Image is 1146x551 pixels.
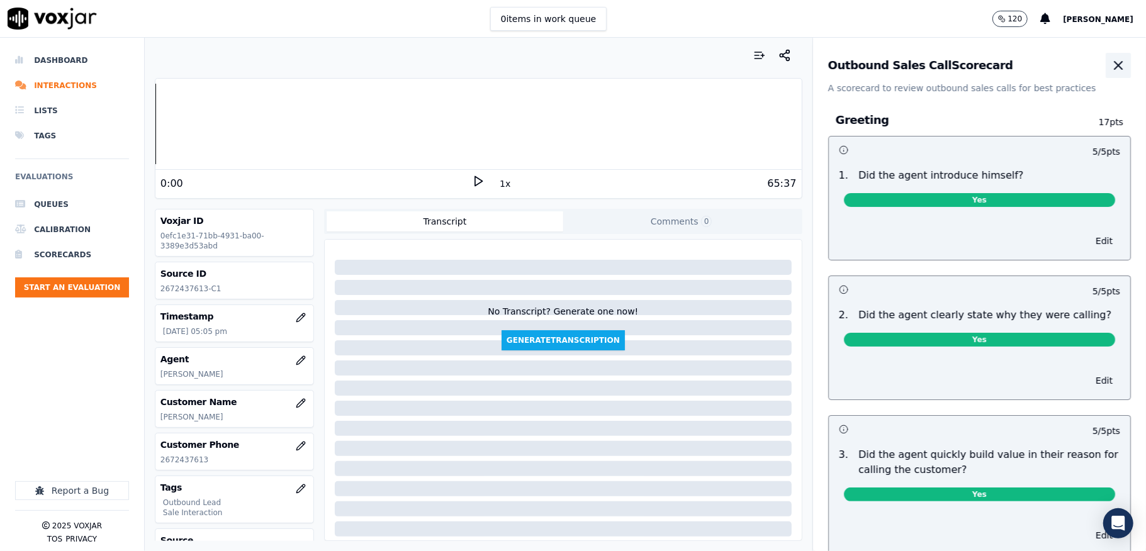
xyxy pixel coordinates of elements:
p: 5 / 5 pts [1093,425,1120,437]
p: 2 . [834,308,853,323]
p: Did the agent clearly state why they were calling? [858,308,1111,323]
div: Open Intercom Messenger [1103,508,1133,538]
p: 2672437613 [160,455,308,465]
h3: Outbound Sales Call Scorecard [828,60,1013,71]
h3: Agent [160,353,308,365]
span: Yes [844,487,1115,501]
h3: Source ID [160,267,308,280]
h3: Customer Name [160,396,308,408]
a: Interactions [15,73,129,98]
p: 5 / 5 pts [1093,285,1120,298]
p: Outbound Lead [163,498,308,508]
span: Yes [844,193,1115,207]
a: Tags [15,123,129,148]
button: GenerateTranscription [502,330,625,350]
p: [PERSON_NAME] [160,412,308,422]
button: 0items in work queue [490,7,607,31]
button: Transcript [327,211,563,231]
p: 2672437613-C1 [160,284,308,294]
span: Yes [844,333,1115,347]
p: [PERSON_NAME] [160,369,308,379]
a: Dashboard [15,48,129,73]
h3: Voxjar ID [160,214,308,227]
h3: Timestamp [160,310,308,323]
img: voxjar logo [8,8,97,30]
p: Sale Interaction [163,508,308,518]
button: Edit [1088,232,1120,250]
p: Did the agent quickly build value in their reason for calling the customer? [858,447,1120,477]
button: 1x [497,175,513,192]
a: Lists [15,98,129,123]
p: [DATE] 05:05 pm [163,326,308,337]
div: 65:37 [767,176,796,191]
button: [PERSON_NAME] [1063,11,1146,26]
h6: Evaluations [15,169,129,192]
h3: Greeting [836,112,1076,128]
button: 120 [992,11,1041,27]
button: Report a Bug [15,481,129,500]
p: A scorecard to review outbound sales calls for best practices [828,82,1131,94]
button: Start an Evaluation [15,277,129,298]
span: 0 [701,216,712,227]
button: TOS [47,534,62,544]
a: Queues [15,192,129,217]
h3: Source [160,534,308,547]
div: 0:00 [160,176,183,191]
p: 5 / 5 pts [1093,145,1120,158]
p: 2025 Voxjar [52,521,102,531]
span: [PERSON_NAME] [1063,15,1133,24]
button: Edit [1088,372,1120,389]
div: No Transcript? Generate one now! [488,305,638,330]
p: 120 [1008,14,1023,24]
p: 1 . [834,168,853,183]
button: Edit [1088,526,1120,544]
h3: Customer Phone [160,438,308,451]
p: 0efc1e31-71bb-4931-ba00-3389e3d53abd [160,231,308,251]
button: Comments [563,211,800,231]
button: 120 [992,11,1028,27]
p: 3 . [834,447,853,477]
h3: Tags [160,481,308,494]
p: Did the agent introduce himself? [858,168,1023,183]
button: Privacy [65,534,97,544]
p: 17 pts [1076,116,1123,128]
a: Scorecards [15,242,129,267]
a: Calibration [15,217,129,242]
